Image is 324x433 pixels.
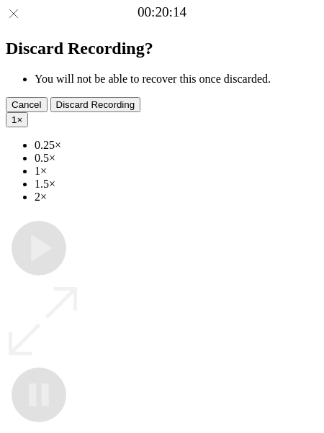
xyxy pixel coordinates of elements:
[138,4,186,20] a: 00:20:14
[12,114,17,125] span: 1
[6,97,48,112] button: Cancel
[50,97,141,112] button: Discard Recording
[35,165,318,178] li: 1×
[6,39,318,58] h2: Discard Recording?
[35,191,318,204] li: 2×
[35,73,318,86] li: You will not be able to recover this once discarded.
[35,139,318,152] li: 0.25×
[35,152,318,165] li: 0.5×
[6,112,28,127] button: 1×
[35,178,318,191] li: 1.5×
